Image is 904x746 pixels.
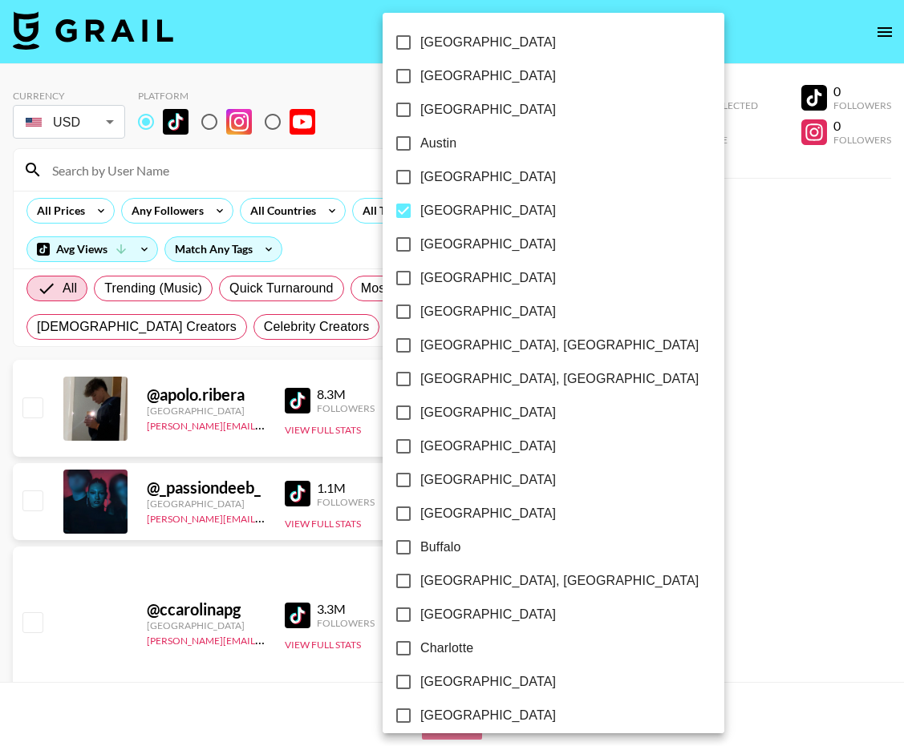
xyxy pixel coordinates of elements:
span: [GEOGRAPHIC_DATA], [GEOGRAPHIC_DATA] [420,571,699,591]
span: [GEOGRAPHIC_DATA] [420,167,556,187]
span: [GEOGRAPHIC_DATA] [420,302,556,321]
span: [GEOGRAPHIC_DATA] [420,470,556,490]
span: [GEOGRAPHIC_DATA] [420,437,556,456]
span: [GEOGRAPHIC_DATA] [420,706,556,725]
span: [GEOGRAPHIC_DATA] [420,201,556,220]
span: Buffalo [420,538,461,557]
span: [GEOGRAPHIC_DATA] [420,605,556,624]
span: Austin [420,134,456,153]
span: [GEOGRAPHIC_DATA] [420,100,556,119]
span: [GEOGRAPHIC_DATA] [420,403,556,422]
span: Charlotte [420,639,473,658]
span: [GEOGRAPHIC_DATA], [GEOGRAPHIC_DATA] [420,369,699,389]
span: [GEOGRAPHIC_DATA] [420,67,556,86]
span: [GEOGRAPHIC_DATA] [420,504,556,523]
span: [GEOGRAPHIC_DATA] [420,672,556,692]
span: [GEOGRAPHIC_DATA] [420,235,556,254]
span: [GEOGRAPHIC_DATA] [420,33,556,52]
span: [GEOGRAPHIC_DATA], [GEOGRAPHIC_DATA] [420,336,699,355]
span: [GEOGRAPHIC_DATA] [420,268,556,288]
